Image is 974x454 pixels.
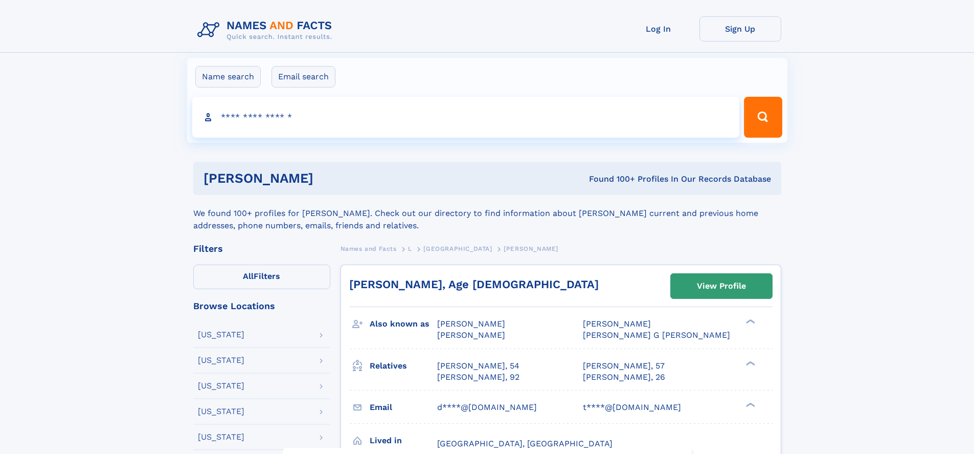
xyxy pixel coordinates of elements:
span: [PERSON_NAME] [583,319,651,329]
label: Email search [271,66,335,88]
span: [PERSON_NAME] [504,245,558,252]
div: [US_STATE] [198,356,244,364]
span: [PERSON_NAME] G [PERSON_NAME] [583,330,730,340]
a: [PERSON_NAME], 26 [583,372,665,383]
div: ❯ [743,401,756,408]
span: L [408,245,412,252]
h3: Email [370,399,437,416]
div: We found 100+ profiles for [PERSON_NAME]. Check out our directory to find information about [PERS... [193,195,781,232]
label: Filters [193,265,330,289]
span: [PERSON_NAME] [437,330,505,340]
a: [PERSON_NAME], 92 [437,372,519,383]
div: ❯ [743,360,756,366]
button: Search Button [744,97,782,138]
a: Log In [618,16,699,41]
div: ❯ [743,318,756,325]
a: Names and Facts [341,242,397,255]
a: View Profile [671,274,772,298]
a: [PERSON_NAME], Age [DEMOGRAPHIC_DATA] [349,278,599,291]
div: [US_STATE] [198,382,244,390]
a: L [408,242,412,255]
div: View Profile [697,274,746,298]
div: [US_STATE] [198,331,244,339]
a: [GEOGRAPHIC_DATA] [423,242,492,255]
div: [US_STATE] [198,407,244,416]
div: [US_STATE] [198,433,244,441]
h1: [PERSON_NAME] [203,172,451,185]
h3: Also known as [370,315,437,333]
div: Filters [193,244,330,253]
div: Browse Locations [193,301,330,311]
h3: Relatives [370,357,437,375]
span: [PERSON_NAME] [437,319,505,329]
label: Name search [195,66,261,88]
div: Found 100+ Profiles In Our Records Database [451,174,771,185]
a: Sign Up [699,16,781,41]
img: Logo Names and Facts [193,16,341,44]
a: [PERSON_NAME], 54 [437,360,519,372]
a: [PERSON_NAME], 57 [583,360,665,372]
span: [GEOGRAPHIC_DATA] [423,245,492,252]
span: All [243,271,254,281]
input: search input [192,97,740,138]
span: [GEOGRAPHIC_DATA], [GEOGRAPHIC_DATA] [437,439,613,448]
h3: Lived in [370,432,437,449]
